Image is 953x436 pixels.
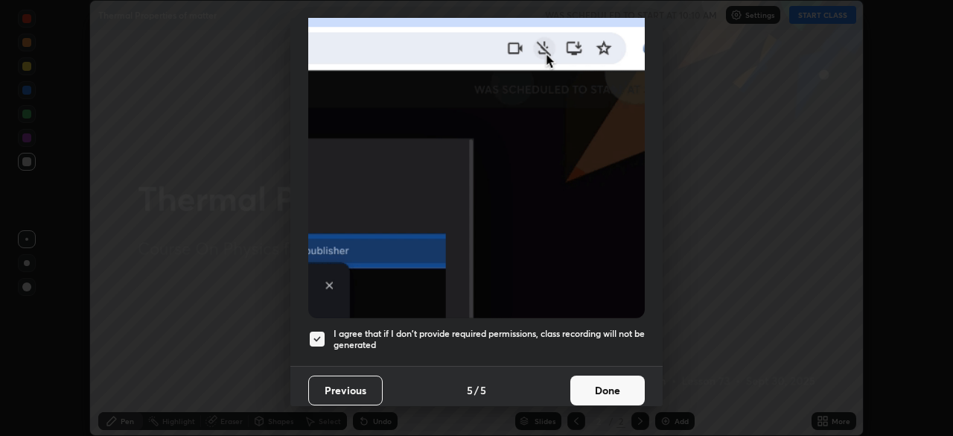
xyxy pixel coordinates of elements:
[474,382,479,398] h4: /
[467,382,473,398] h4: 5
[480,382,486,398] h4: 5
[308,376,383,405] button: Previous
[570,376,645,405] button: Done
[334,328,645,351] h5: I agree that if I don't provide required permissions, class recording will not be generated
